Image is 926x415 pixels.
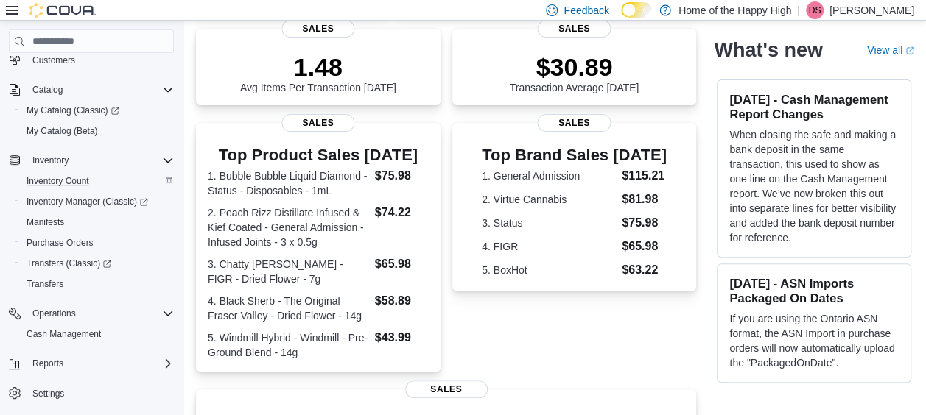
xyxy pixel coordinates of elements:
h2: What's new [714,38,822,62]
dd: $65.98 [622,238,667,255]
dt: 1. General Admission [482,169,616,183]
a: My Catalog (Classic) [15,100,180,121]
span: Operations [32,308,76,319]
span: My Catalog (Beta) [27,125,98,137]
button: Inventory Count [15,171,180,191]
a: Inventory Manager (Classic) [21,193,154,210]
button: Catalog [27,81,69,99]
span: Settings [32,388,64,400]
span: Sales [538,20,611,38]
a: Cash Management [21,325,107,343]
span: My Catalog (Classic) [21,102,174,119]
dt: 3. Chatty [PERSON_NAME] - FIGR - Dried Flower - 7g [208,257,369,286]
dt: 4. Black Sherb - The Original Fraser Valley - Dried Flower - 14g [208,294,369,323]
h3: Top Product Sales [DATE] [208,146,429,164]
a: Purchase Orders [21,234,99,252]
a: View allExternal link [867,44,914,56]
a: Manifests [21,213,70,231]
span: Transfers [27,278,63,290]
h3: [DATE] - ASN Imports Packaged On Dates [729,276,899,305]
div: Daniel Stone [806,1,824,19]
p: Home of the Happy High [678,1,791,19]
button: Reports [3,353,180,374]
span: Cash Management [21,325,174,343]
a: Inventory Count [21,172,95,190]
button: Operations [3,303,180,324]
span: Sales [538,114,611,132]
span: Sales [281,114,354,132]
span: My Catalog (Classic) [27,104,119,116]
input: Dark Mode [621,2,652,18]
span: Transfers [21,275,174,293]
button: Operations [27,305,82,322]
p: 1.48 [240,52,396,82]
span: Sales [281,20,354,38]
p: When closing the safe and making a bank deposit in the same transaction, this used to show as one... [729,127,899,245]
dd: $58.89 [375,292,429,310]
button: Inventory [3,150,180,171]
span: Customers [27,50,174,68]
dt: 5. BoxHot [482,263,616,277]
span: Reports [32,358,63,369]
span: Sales [405,380,488,398]
span: Transfers (Classic) [21,255,174,272]
span: DS [809,1,821,19]
span: Inventory Manager (Classic) [27,196,148,207]
a: My Catalog (Classic) [21,102,125,119]
dt: 5. Windmill Hybrid - Windmill - Pre-Ground Blend - 14g [208,330,369,360]
span: Manifests [21,213,174,231]
span: Manifests [27,216,64,228]
img: Cova [29,3,96,18]
button: My Catalog (Beta) [15,121,180,141]
span: My Catalog (Beta) [21,122,174,140]
a: Transfers (Classic) [15,253,180,274]
span: Customers [32,54,75,66]
button: Reports [27,355,69,372]
a: Transfers (Classic) [21,255,117,272]
p: If you are using the Ontario ASN format, the ASN Import in purchase orders will now automatically... [729,311,899,370]
span: Catalog [32,84,63,96]
a: Customers [27,52,81,69]
dd: $75.98 [622,214,667,232]
dd: $81.98 [622,191,667,208]
button: Catalog [3,79,180,100]
dt: 1. Bubble Bubble Liquid Diamond - Status - Disposables - 1mL [208,169,369,198]
dd: $75.98 [375,167,429,185]
dd: $43.99 [375,329,429,347]
p: $30.89 [510,52,639,82]
span: Transfers (Classic) [27,258,111,269]
button: Cash Management [15,324,180,344]
div: Avg Items Per Transaction [DATE] [240,52,396,93]
span: Inventory [32,155,69,166]
button: Transfers [15,274,180,294]
span: Inventory Count [27,175,89,187]
div: Transaction Average [DATE] [510,52,639,93]
span: Operations [27,305,174,322]
dt: 4. FIGR [482,239,616,254]
dt: 2. Virtue Cannabis [482,192,616,207]
dd: $115.21 [622,167,667,185]
button: Customers [3,49,180,70]
dd: $65.98 [375,255,429,273]
span: Settings [27,384,174,402]
a: Inventory Manager (Classic) [15,191,180,212]
span: Purchase Orders [27,237,94,249]
button: Settings [3,383,180,404]
span: Cash Management [27,328,101,340]
svg: External link [905,46,914,55]
dt: 3. Status [482,216,616,230]
span: Inventory Count [21,172,174,190]
button: Inventory [27,152,74,169]
span: Reports [27,355,174,372]
span: Feedback [564,3,608,18]
span: Inventory Manager (Classic) [21,193,174,210]
dd: $63.22 [622,261,667,279]
span: Catalog [27,81,174,99]
p: | [797,1,800,19]
dt: 2. Peach Rizz Distillate Infused & Kief Coated - General Admission - Infused Joints - 3 x 0.5g [208,205,369,249]
a: Settings [27,385,70,402]
dd: $74.22 [375,204,429,221]
a: My Catalog (Beta) [21,122,104,140]
h3: [DATE] - Cash Management Report Changes [729,92,899,121]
